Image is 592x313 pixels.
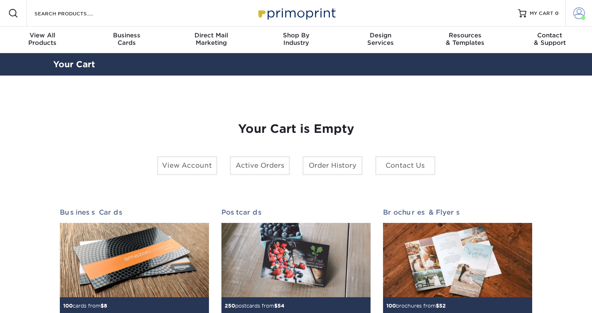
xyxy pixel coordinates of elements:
[555,10,559,16] span: 0
[278,303,285,309] span: 54
[85,27,169,53] a: BusinessCards
[85,32,169,46] div: Cards
[101,303,104,309] span: $
[274,303,278,309] span: $
[60,122,533,136] h1: Your Cart is Empty
[230,156,290,175] a: Active Orders
[423,32,508,39] span: Resources
[375,156,435,175] a: Contact Us
[439,303,446,309] span: 52
[169,32,254,46] div: Marketing
[34,8,115,18] input: SEARCH PRODUCTS.....
[254,32,339,39] span: Shop By
[157,156,217,175] a: View Account
[383,223,532,298] img: Brochures & Flyers
[338,27,423,53] a: DesignServices
[169,27,254,53] a: Direct MailMarketing
[386,303,446,309] small: brochures from
[60,208,209,216] h2: Business Cards
[254,32,339,46] div: Industry
[338,32,423,39] span: Design
[53,59,95,69] a: Your Cart
[507,27,592,53] a: Contact& Support
[507,32,592,39] span: Contact
[383,208,532,216] h2: Brochures & Flyers
[85,32,169,39] span: Business
[63,303,73,309] span: 100
[225,303,285,309] small: postcards from
[338,32,423,46] div: Services
[221,223,371,298] img: Postcards
[423,27,508,53] a: Resources& Templates
[225,303,235,309] span: 250
[63,303,107,309] small: cards from
[221,208,371,216] h2: Postcards
[302,156,363,175] a: Order History
[386,303,396,309] span: 100
[169,32,254,39] span: Direct Mail
[255,4,338,22] img: Primoprint
[104,303,107,309] span: 8
[423,32,508,46] div: & Templates
[436,303,439,309] span: $
[254,27,339,53] a: Shop ByIndustry
[507,32,592,46] div: & Support
[530,10,553,17] span: MY CART
[60,223,209,298] img: Business Cards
